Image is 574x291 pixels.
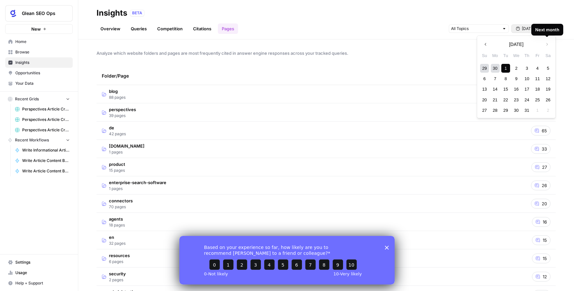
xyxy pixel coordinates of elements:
button: Recent Grids [5,94,73,104]
div: Choose Tuesday, July 15th, 2025 [501,85,510,94]
span: security [109,270,126,277]
span: connectors [109,197,133,204]
div: Choose Friday, July 11th, 2025 [533,74,542,83]
span: 42 pages [109,131,126,137]
div: Sa [544,51,552,60]
div: Choose Saturday, July 19th, 2025 [544,85,552,94]
span: Recent Workflows [15,137,49,143]
span: Browse [15,49,70,55]
div: Choose Thursday, July 17th, 2025 [522,85,531,94]
button: Recent Workflows [5,135,73,145]
a: Settings [5,257,73,268]
span: agents [109,216,125,222]
div: Mo [491,51,500,60]
div: Choose Tuesday, July 29th, 2025 [501,106,510,115]
div: We [512,51,521,60]
span: Write Article Content Brief (Assistant) [22,168,70,174]
span: 32 pages [109,240,126,246]
span: Usage [15,270,70,276]
div: Choose Wednesday, July 30th, 2025 [512,106,521,115]
a: Write Article Content Brief (Assistant) [12,166,73,176]
div: Choose Thursday, July 10th, 2025 [522,74,531,83]
div: Choose Friday, July 25th, 2025 [533,95,542,104]
div: month 2025-07 [479,63,553,116]
span: Analyze which website folders and pages are most frequently cited in answer engine responses acro... [97,50,556,56]
span: Settings [15,259,70,265]
span: blog [109,88,126,95]
div: Choose Tuesday, July 8th, 2025 [501,74,510,83]
span: 39 pages [109,113,136,119]
button: [DATE] - [DATE] [511,24,556,33]
div: Choose Sunday, July 13th, 2025 [480,85,489,94]
span: Perspectives Article Creation (Assistant) [22,117,70,123]
button: Help + Support [5,278,73,288]
iframe: Survey from AirOps [179,236,395,284]
img: Glean SEO Ops Logo [8,7,19,19]
span: 20 [542,200,547,207]
div: Next month [535,26,559,33]
div: Choose Thursday, July 3rd, 2025 [522,64,531,73]
div: Choose Monday, July 7th, 2025 [491,74,500,83]
span: Recent Grids [15,96,39,102]
span: Write Informational Article Body (Search) [22,147,70,153]
div: Choose Sunday, July 27th, 2025 [480,106,489,115]
span: 16 [543,219,547,225]
a: Home [5,36,73,47]
span: 27 [542,164,547,170]
div: Folder/Page [102,67,505,85]
span: Home [15,39,70,45]
span: perspectives [109,106,136,113]
span: 15 [543,237,547,243]
div: Choose Wednesday, July 9th, 2025 [512,74,521,83]
div: Choose Friday, July 18th, 2025 [533,85,542,94]
button: New [5,24,73,34]
a: Write Article Content Brief (Search) [12,155,73,166]
a: Perspectives Article Creation (Assistant) [12,114,73,125]
span: 6 pages [109,259,130,265]
div: Choose Tuesday, July 1st, 2025 [501,64,510,73]
div: Choose Monday, June 30th, 2025 [491,64,500,73]
div: Choose Friday, July 4th, 2025 [533,64,542,73]
span: 26 [542,182,547,189]
div: Choose Saturday, July 26th, 2025 [544,95,552,104]
a: Competition [153,23,187,34]
span: de [109,124,126,131]
span: Glean SEO Ops [22,10,61,17]
a: Opportunities [5,68,73,78]
span: 1 pages [109,149,144,155]
a: Your Data [5,78,73,89]
span: [DOMAIN_NAME] [109,143,144,149]
input: All Topics [451,25,499,32]
a: Overview [97,23,124,34]
div: [DATE] - [DATE] [477,36,556,118]
a: Perspectives Article Creation [12,104,73,114]
span: product [109,161,125,167]
div: Fr [533,51,542,60]
span: 33 [542,146,547,152]
div: Th [522,51,531,60]
span: Your Data [15,80,70,86]
div: BETA [130,10,144,16]
div: Choose Wednesday, July 23rd, 2025 [512,95,521,104]
span: New [31,26,41,32]
div: Choose Wednesday, July 16th, 2025 [512,85,521,94]
a: Queries [127,23,151,34]
span: 12 [543,273,547,280]
div: Choose Tuesday, July 22nd, 2025 [501,95,510,104]
span: 18 pages [109,222,125,228]
div: Choose Sunday, July 6th, 2025 [480,74,489,83]
span: Insights [15,60,70,65]
a: Usage [5,268,73,278]
a: Citations [189,23,215,34]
